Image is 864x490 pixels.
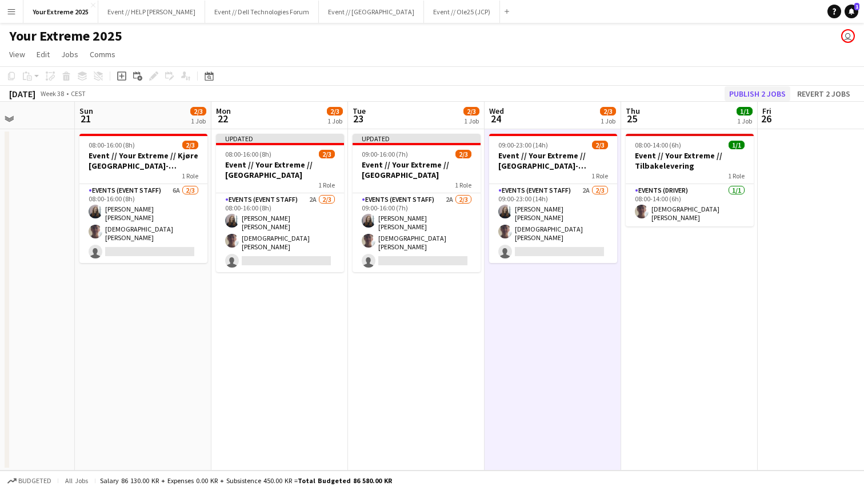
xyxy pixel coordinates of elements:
[214,112,231,125] span: 22
[737,107,753,115] span: 1/1
[9,88,35,99] div: [DATE]
[353,134,481,272] app-job-card: Updated09:00-16:00 (7h)2/3Event // Your Extreme // [GEOGRAPHIC_DATA]1 RoleEvents (Event Staff)2A2...
[182,141,198,149] span: 2/3
[762,106,771,116] span: Fri
[841,29,855,43] app-user-avatar: Lars Songe
[100,476,392,485] div: Salary 86 130.00 KR + Expenses 0.00 KR + Subsistence 450.00 KR =
[626,106,640,116] span: Thu
[793,86,855,101] button: Revert 2 jobs
[624,112,640,125] span: 25
[600,107,616,115] span: 2/3
[327,107,343,115] span: 2/3
[353,193,481,272] app-card-role: Events (Event Staff)2A2/309:00-16:00 (7h)[PERSON_NAME] [PERSON_NAME][DEMOGRAPHIC_DATA][PERSON_NAME]
[63,476,90,485] span: All jobs
[79,150,207,171] h3: Event // Your Extreme // Kjøre [GEOGRAPHIC_DATA]-[GEOGRAPHIC_DATA]
[79,184,207,263] app-card-role: Events (Event Staff)6A2/308:00-16:00 (8h)[PERSON_NAME] [PERSON_NAME][DEMOGRAPHIC_DATA][PERSON_NAME]
[18,477,51,485] span: Budgeted
[318,181,335,189] span: 1 Role
[464,117,479,125] div: 1 Job
[23,1,98,23] button: Your Extreme 2025
[353,134,481,143] div: Updated
[79,106,93,116] span: Sun
[216,106,231,116] span: Mon
[362,150,408,158] span: 09:00-16:00 (7h)
[626,134,754,226] app-job-card: 08:00-14:00 (6h)1/1Event // Your Extreme // Tilbakelevering1 RoleEvents (Driver)1/108:00-14:00 (6...
[6,475,53,487] button: Budgeted
[455,181,471,189] span: 1 Role
[728,172,745,180] span: 1 Role
[89,141,135,149] span: 08:00-16:00 (8h)
[37,49,50,59] span: Edit
[319,150,335,158] span: 2/3
[71,89,86,98] div: CEST
[182,172,198,180] span: 1 Role
[38,89,66,98] span: Week 38
[9,49,25,59] span: View
[298,476,392,485] span: Total Budgeted 86 580.00 KR
[216,134,344,272] app-job-card: Updated08:00-16:00 (8h)2/3Event // Your Extreme // [GEOGRAPHIC_DATA]1 RoleEvents (Event Staff)2A2...
[32,47,54,62] a: Edit
[424,1,500,23] button: Event // Ole25 (JCP)
[635,141,681,149] span: 08:00-14:00 (6h)
[489,106,504,116] span: Wed
[216,193,344,272] app-card-role: Events (Event Staff)2A2/308:00-16:00 (8h)[PERSON_NAME] [PERSON_NAME][DEMOGRAPHIC_DATA][PERSON_NAME]
[5,47,30,62] a: View
[79,134,207,263] app-job-card: 08:00-16:00 (8h)2/3Event // Your Extreme // Kjøre [GEOGRAPHIC_DATA]-[GEOGRAPHIC_DATA]1 RoleEvents...
[601,117,615,125] div: 1 Job
[854,3,859,10] span: 1
[353,106,366,116] span: Tue
[205,1,319,23] button: Event // Dell Technologies Forum
[57,47,83,62] a: Jobs
[489,134,617,263] app-job-card: 09:00-23:00 (14h)2/3Event // Your Extreme // [GEOGRAPHIC_DATA]-[GEOGRAPHIC_DATA]1 RoleEvents (Eve...
[90,49,115,59] span: Comms
[591,172,608,180] span: 1 Role
[78,112,93,125] span: 21
[351,112,366,125] span: 23
[845,5,858,18] a: 1
[85,47,120,62] a: Comms
[455,150,471,158] span: 2/3
[725,86,790,101] button: Publish 2 jobs
[463,107,479,115] span: 2/3
[489,150,617,171] h3: Event // Your Extreme // [GEOGRAPHIC_DATA]-[GEOGRAPHIC_DATA]
[498,141,548,149] span: 09:00-23:00 (14h)
[626,150,754,171] h3: Event // Your Extreme // Tilbakelevering
[353,160,481,180] h3: Event // Your Extreme // [GEOGRAPHIC_DATA]
[225,150,271,158] span: 08:00-16:00 (8h)
[191,117,206,125] div: 1 Job
[626,184,754,226] app-card-role: Events (Driver)1/108:00-14:00 (6h)[DEMOGRAPHIC_DATA][PERSON_NAME]
[98,1,205,23] button: Event // HELP [PERSON_NAME]
[761,112,771,125] span: 26
[592,141,608,149] span: 2/3
[216,160,344,180] h3: Event // Your Extreme // [GEOGRAPHIC_DATA]
[61,49,78,59] span: Jobs
[216,134,344,143] div: Updated
[487,112,504,125] span: 24
[9,27,122,45] h1: Your Extreme 2025
[737,117,752,125] div: 1 Job
[319,1,424,23] button: Event // [GEOGRAPHIC_DATA]
[729,141,745,149] span: 1/1
[327,117,342,125] div: 1 Job
[190,107,206,115] span: 2/3
[489,184,617,263] app-card-role: Events (Event Staff)2A2/309:00-23:00 (14h)[PERSON_NAME] [PERSON_NAME][DEMOGRAPHIC_DATA][PERSON_NAME]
